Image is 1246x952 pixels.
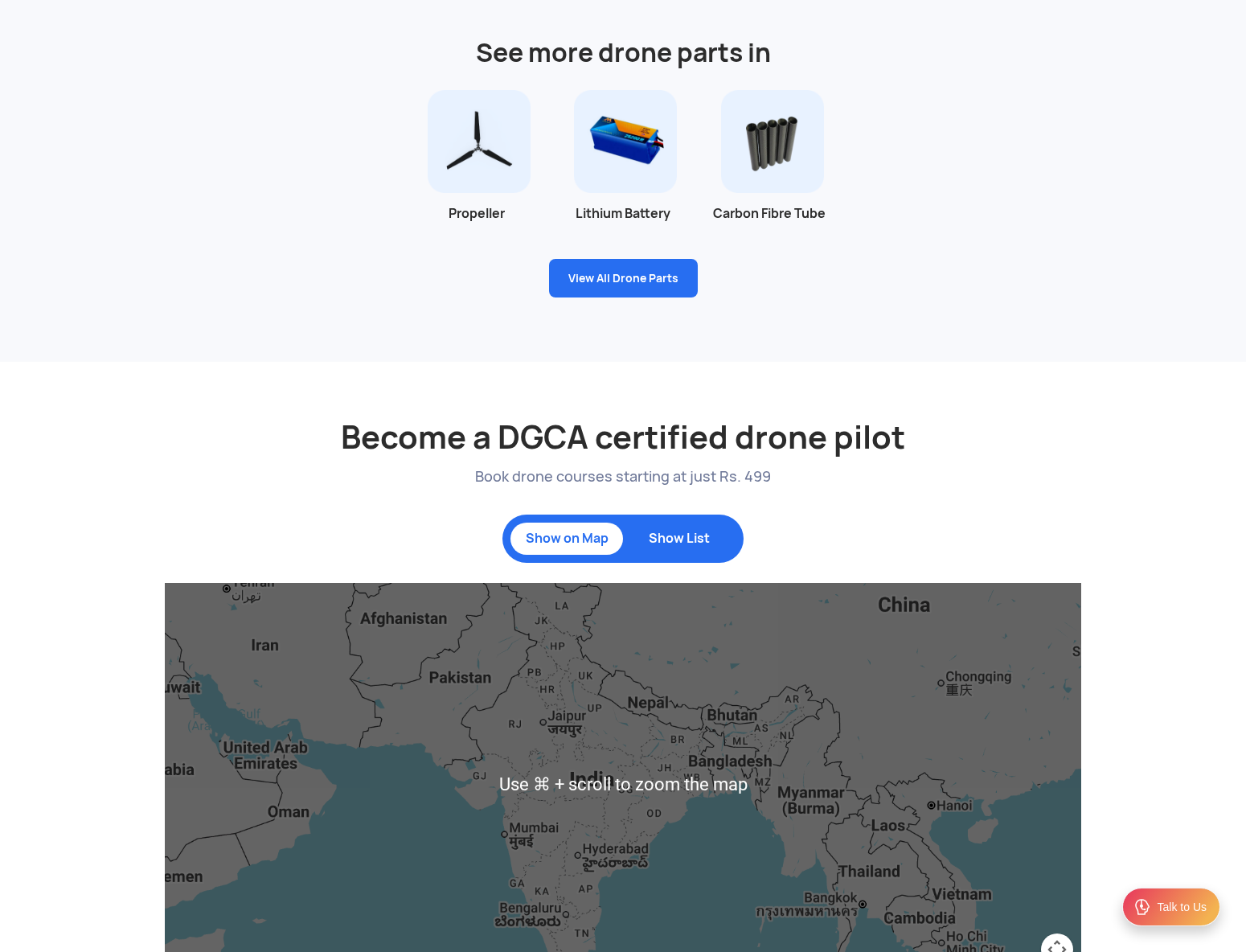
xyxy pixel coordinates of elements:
[518,531,615,547] p: Show on Map
[165,466,1081,486] p: Book drone courses starting at just Rs. 499
[696,205,842,223] div: Carbon Fibre Tube
[403,205,549,223] div: Propeller
[696,134,842,223] a: Carbon Fibre Tube
[403,134,549,223] a: Propeller
[165,378,1081,458] h2: Become a DGCA certified drone pilot
[550,134,696,223] a: Lithium Battery
[574,90,677,193] img: Lithium Battery
[165,40,1081,66] h3: See more drone parts in
[1158,899,1207,915] div: Talk to Us
[631,531,728,547] p: Show List
[1133,897,1152,917] img: ic_Support.svg
[428,90,531,193] img: Propeller
[721,90,824,193] img: Carbon Fibre Tube
[549,259,698,297] a: View All Drone Parts
[550,205,696,223] div: Lithium Battery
